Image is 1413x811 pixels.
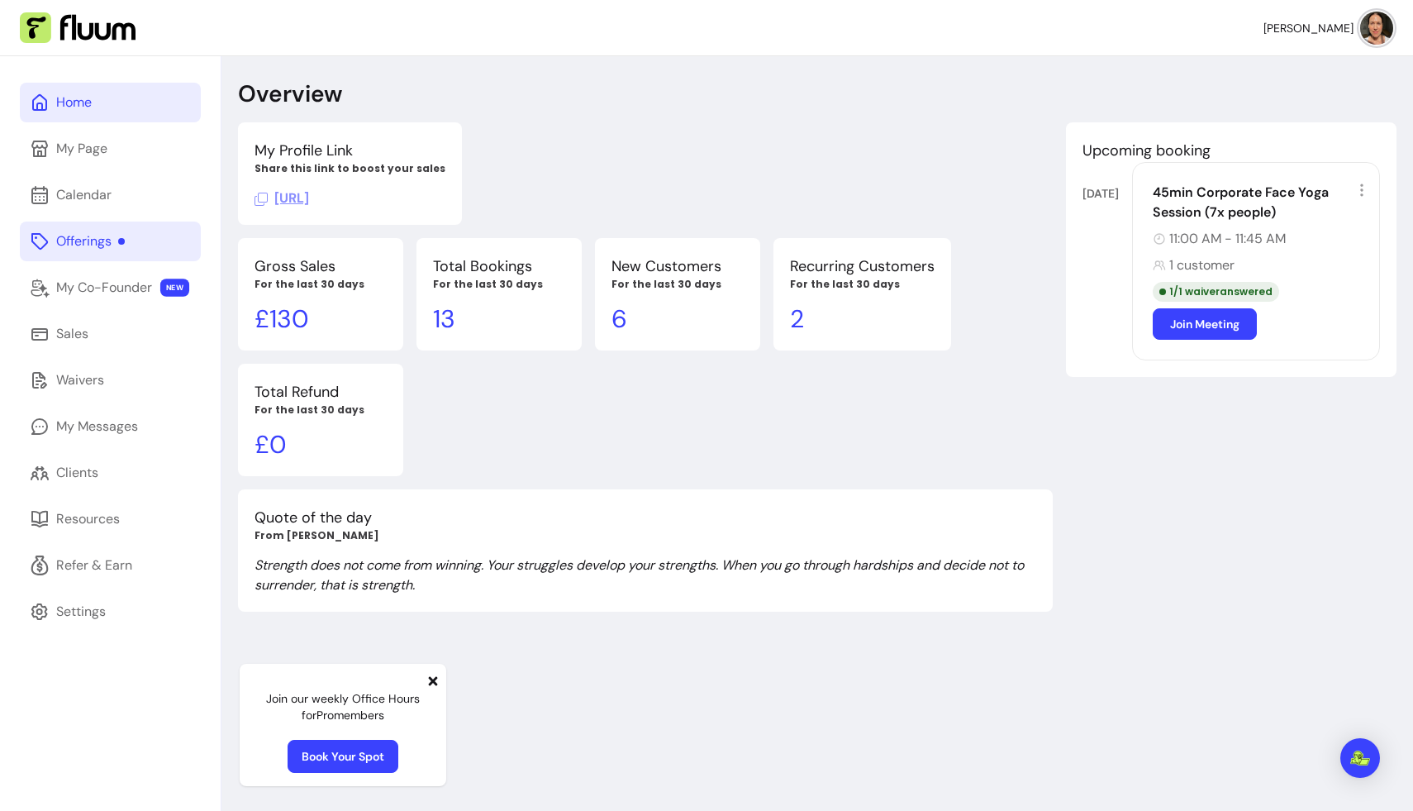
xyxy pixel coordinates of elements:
p: From [PERSON_NAME] [255,529,1036,542]
div: Resources [56,509,120,529]
div: Calendar [56,185,112,205]
div: 1 customer [1153,255,1369,275]
a: Waivers [20,360,201,400]
span: NEW [160,279,189,297]
a: Clients [20,453,201,493]
p: £ 0 [255,430,387,460]
a: Join Meeting [1153,308,1257,340]
span: [PERSON_NAME] [1263,20,1354,36]
a: Sales [20,314,201,354]
p: For the last 30 days [255,403,387,417]
p: 6 [611,304,744,334]
p: For the last 30 days [611,278,744,291]
div: Open Intercom Messenger [1340,738,1380,778]
div: My Messages [56,417,138,437]
p: Strength does not come from winning. Your struggles develop your strengths. When you go through h... [255,556,1036,595]
img: Fluum Logo [20,12,136,44]
div: Sales [56,324,88,344]
p: Total Refund [255,380,387,403]
div: My Co-Founder [56,278,152,298]
div: My Page [56,139,107,159]
span: Click to copy [255,189,309,207]
p: For the last 30 days [433,278,565,291]
img: avatar [1360,12,1393,45]
p: Quote of the day [255,506,1036,529]
p: Upcoming booking [1082,139,1380,162]
div: Settings [56,602,106,622]
a: Settings [20,592,201,632]
p: Join our weekly Office Hours for Pro members [253,690,433,723]
p: My Profile Link [255,139,445,162]
div: Waivers [56,370,104,390]
p: 2 [790,304,935,334]
p: Total Bookings [433,255,565,278]
div: Refer & Earn [56,556,132,575]
p: 13 [433,304,565,334]
div: Clients [56,463,98,483]
a: Book Your Spot [288,740,398,773]
div: Home [56,93,92,112]
p: £ 130 [255,304,387,334]
p: New Customers [611,255,744,278]
div: Offerings [56,231,125,251]
div: 11:00 AM - 11:45 AM [1153,229,1369,249]
p: Gross Sales [255,255,387,278]
a: My Messages [20,407,201,446]
a: Resources [20,499,201,539]
a: Home [20,83,201,122]
a: My Co-Founder NEW [20,268,201,308]
div: [DATE] [1082,185,1132,202]
p: Recurring Customers [790,255,935,278]
a: Calendar [20,175,201,215]
p: For the last 30 days [255,278,387,291]
p: Share this link to boost your sales [255,162,445,175]
p: Overview [238,79,342,109]
div: 1 / 1 waiver answered [1153,282,1279,302]
a: Refer & Earn [20,546,201,585]
button: avatar[PERSON_NAME] [1263,12,1393,45]
p: For the last 30 days [790,278,935,291]
a: My Page [20,129,201,169]
div: 45min Corporate Face Yoga Session (7x people) [1153,183,1369,222]
a: Offerings [20,222,201,261]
